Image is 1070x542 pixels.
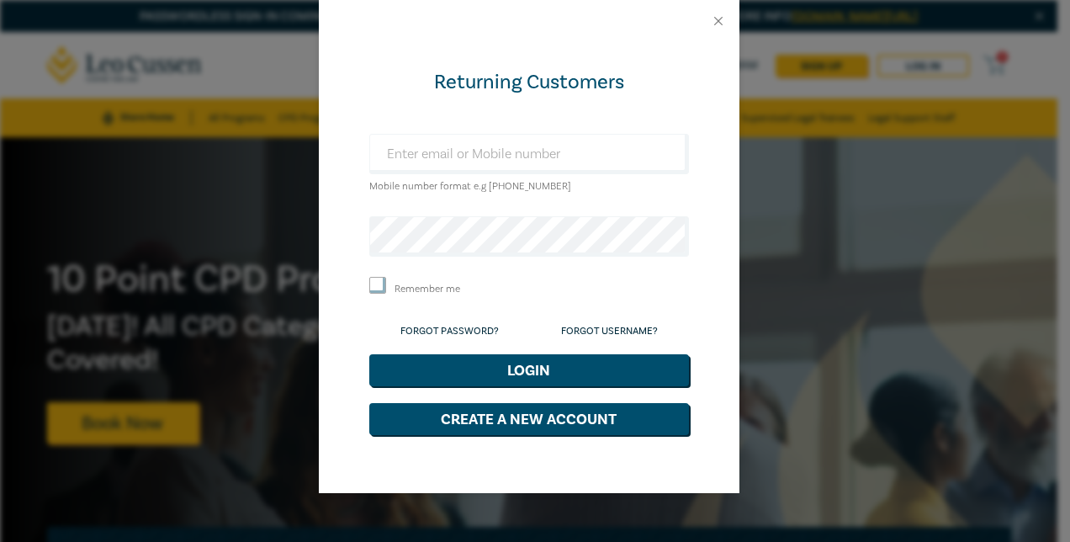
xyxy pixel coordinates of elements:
[400,325,499,337] a: Forgot Password?
[369,180,571,193] small: Mobile number format e.g [PHONE_NUMBER]
[561,325,658,337] a: Forgot Username?
[369,134,689,174] input: Enter email or Mobile number
[369,403,689,435] button: Create a New Account
[395,282,460,296] label: Remember me
[369,354,689,386] button: Login
[369,69,689,96] div: Returning Customers
[711,13,726,29] button: Close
